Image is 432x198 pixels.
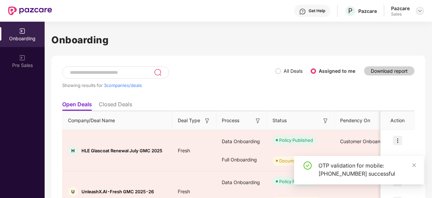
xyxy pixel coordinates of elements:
img: svg+xml;base64,PHN2ZyBpZD0iSGVscC0zMngzMiIgeG1sbnM9Imh0dHA6Ly93d3cudzMub3JnLzIwMDAvc3ZnIiB3aWR0aD... [299,8,306,15]
img: svg+xml;base64,PHN2ZyB3aWR0aD0iMTYiIGhlaWdodD0iMTYiIHZpZXdCb3g9IjAgMCAxNiAxNiIgZmlsbD0ibm9uZSIgeG... [255,117,261,124]
div: H [68,146,78,156]
div: Policy Published [279,137,313,144]
span: Process [222,117,239,124]
span: UnleashX.AI-Fresh GMC 2025-26 [81,189,154,194]
div: Data Onboarding [216,132,267,151]
span: Status [272,117,287,124]
li: Open Deals [62,101,92,111]
span: Customer Onboarding [340,138,389,144]
h1: Onboarding [51,32,425,47]
span: check-circle [304,161,312,170]
img: icon [393,136,402,145]
div: Pazcare [358,8,377,14]
span: close [412,163,416,168]
li: Closed Deals [99,101,132,111]
th: Company/Deal Name [63,111,172,130]
div: Sales [391,12,410,17]
span: Fresh [172,189,195,194]
img: svg+xml;base64,PHN2ZyB3aWR0aD0iMTYiIGhlaWdodD0iMTYiIHZpZXdCb3g9IjAgMCAxNiAxNiIgZmlsbD0ibm9uZSIgeG... [204,117,211,124]
div: U [68,186,78,197]
label: All Deals [284,68,303,74]
div: Showing results for [62,83,275,88]
span: Pendency On [340,117,370,124]
div: Full Onboarding [216,151,267,169]
div: Get Help [309,8,325,14]
span: 3 companies/deals [104,83,142,88]
img: svg+xml;base64,PHN2ZyB3aWR0aD0iMjAiIGhlaWdodD0iMjAiIHZpZXdCb3g9IjAgMCAyMCAyMCIgZmlsbD0ibm9uZSIgeG... [19,54,26,61]
span: HLE Glascoat Renewal July GMC 2025 [81,148,162,153]
div: OTP validation for mobile: [PHONE_NUMBER] successful [318,161,416,178]
div: Policy Published [279,178,313,185]
img: svg+xml;base64,PHN2ZyB3aWR0aD0iMjAiIGhlaWdodD0iMjAiIHZpZXdCb3g9IjAgMCAyMCAyMCIgZmlsbD0ibm9uZSIgeG... [19,28,26,35]
img: svg+xml;base64,PHN2ZyB3aWR0aD0iMTYiIGhlaWdodD0iMTYiIHZpZXdCb3g9IjAgMCAxNiAxNiIgZmlsbD0ibm9uZSIgeG... [322,117,329,124]
img: svg+xml;base64,PHN2ZyB3aWR0aD0iMjQiIGhlaWdodD0iMjUiIHZpZXdCb3g9IjAgMCAyNCAyNSIgZmlsbD0ibm9uZSIgeG... [154,68,162,76]
span: Deal Type [178,117,200,124]
span: Fresh [172,148,195,153]
div: Data Onboarding [216,173,267,192]
button: Download report [364,66,414,75]
img: New Pazcare Logo [8,6,52,15]
div: Pazcare [391,5,410,12]
span: P [348,7,353,15]
div: Document Pending [279,157,319,164]
img: svg+xml;base64,PHN2ZyBpZD0iRHJvcGRvd24tMzJ4MzIiIHhtbG5zPSJodHRwOi8vd3d3LnczLm9yZy8yMDAwL3N2ZyIgd2... [417,8,423,14]
th: Action [381,111,414,130]
label: Assigned to me [319,68,355,74]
